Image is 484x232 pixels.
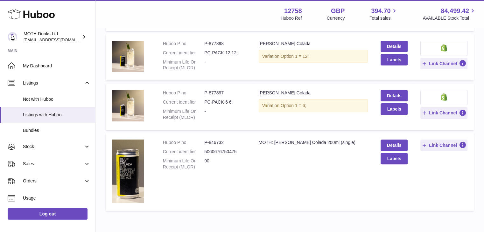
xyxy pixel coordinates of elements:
div: MOTH Drinks Ltd [24,31,81,43]
span: Link Channel [429,61,457,66]
span: [EMAIL_ADDRESS][DOMAIN_NAME] [24,37,94,42]
dd: P-846732 [204,140,246,146]
img: MOTH: Pina Colada 200ml (single) [112,140,144,203]
span: 84,499.42 [441,7,469,15]
span: 394.70 [371,7,390,15]
span: Total sales [369,15,398,21]
div: [PERSON_NAME] Colada [259,90,368,96]
a: 394.70 Total sales [369,7,398,21]
dd: 5060676750475 [204,149,246,155]
a: Details [381,90,407,101]
button: Link Channel [420,140,467,151]
a: 84,499.42 AVAILABLE Stock Total [423,7,476,21]
button: Labels [381,103,407,115]
span: AVAILABLE Stock Total [423,15,476,21]
dt: Minimum Life On Receipt (MLOR) [163,59,204,71]
dt: Huboo P no [163,90,204,96]
span: Link Channel [429,142,457,148]
span: Option 1 = 12; [281,54,309,59]
dt: Huboo P no [163,41,204,47]
dt: Minimum Life On Receipt (MLOR) [163,158,204,170]
button: Labels [381,54,407,65]
div: Variation: [259,50,368,63]
button: Labels [381,153,407,164]
span: Not with Huboo [23,96,90,102]
dd: - [204,108,246,120]
button: Link Channel [420,107,467,119]
button: Link Channel [420,58,467,69]
div: Variation: [259,99,368,112]
span: Bundles [23,127,90,133]
dd: - [204,59,246,71]
dd: P-877898 [204,41,246,47]
img: Piña Colada [112,90,144,121]
a: Log out [8,208,88,220]
span: Orders [23,178,84,184]
img: Piña Colada [112,41,144,72]
dd: 90 [204,158,246,170]
span: Listings [23,80,84,86]
dt: Current identifier [163,99,204,105]
dt: Minimum Life On Receipt (MLOR) [163,108,204,120]
dd: PC-PACK-6 6; [204,99,246,105]
img: shopify-small.png [441,93,447,101]
strong: GBP [331,7,345,15]
span: Stock [23,144,84,150]
div: Currency [327,15,345,21]
dd: PC-PACK-12 12; [204,50,246,56]
span: Usage [23,195,90,201]
span: Listings with Huboo [23,112,90,118]
a: Details [381,140,407,151]
img: internalAdmin-12758@internal.huboo.com [8,32,17,42]
span: My Dashboard [23,63,90,69]
span: Option 1 = 6; [281,103,306,108]
dt: Current identifier [163,50,204,56]
dd: P-877897 [204,90,246,96]
dt: Current identifier [163,149,204,155]
img: shopify-small.png [441,44,447,51]
span: Link Channel [429,110,457,116]
span: Sales [23,161,84,167]
a: Details [381,41,407,52]
div: Huboo Ref [281,15,302,21]
strong: 12758 [284,7,302,15]
dt: Huboo P no [163,140,204,146]
div: [PERSON_NAME] Colada [259,41,368,47]
div: MOTH: [PERSON_NAME] Colada 200ml (single) [259,140,368,146]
